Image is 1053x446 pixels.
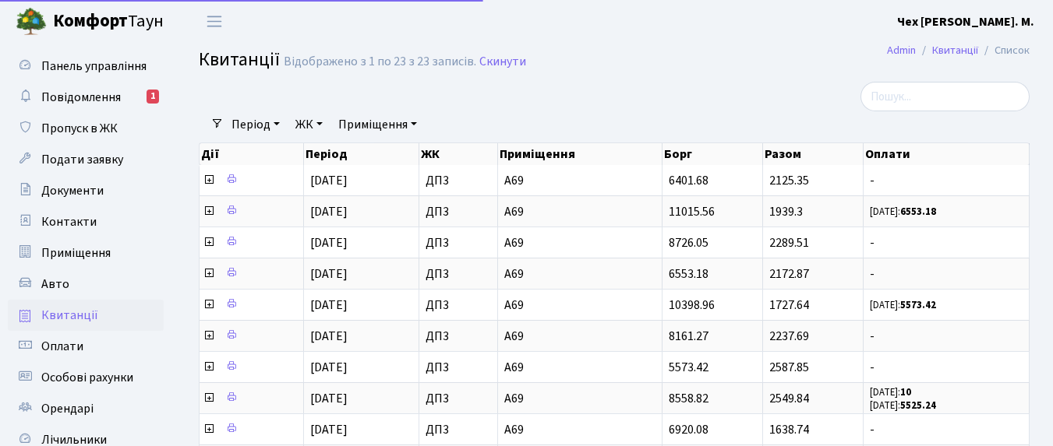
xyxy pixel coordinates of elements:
span: 8558.82 [669,390,708,407]
span: Подати заявку [41,151,123,168]
span: [DATE] [310,265,348,283]
span: А69 [504,299,655,311]
a: Квитанції [8,300,164,331]
span: 6553.18 [669,265,708,283]
a: Період [225,111,286,138]
th: Борг [663,143,762,165]
span: Особові рахунки [41,369,133,386]
nav: breadcrumb [864,34,1053,67]
span: А69 [504,423,655,436]
a: Приміщення [332,111,423,138]
span: А69 [504,361,655,374]
span: А69 [504,205,655,218]
span: Орендарі [41,400,94,417]
span: Оплати [41,338,83,355]
small: [DATE]: [870,399,936,413]
span: 1727.64 [769,297,809,314]
a: Admin [887,42,916,58]
a: Скинути [479,54,526,69]
span: А69 [504,174,655,187]
th: Дії [200,143,304,165]
small: [DATE]: [870,205,936,219]
span: 1939.3 [769,203,803,220]
span: - [870,423,1023,436]
span: 2289.51 [769,234,809,251]
span: Панель управління [41,58,147,75]
span: ДП3 [426,237,491,249]
span: 1638.74 [769,421,809,438]
a: Особові рахунки [8,362,164,393]
span: [DATE] [310,234,348,251]
span: ДП3 [426,361,491,374]
a: ЖК [289,111,329,138]
small: [DATE]: [870,385,911,399]
span: 8161.27 [669,328,708,345]
span: ДП3 [426,205,491,218]
th: ЖК [419,143,498,165]
th: Разом [763,143,864,165]
a: Пропуск в ЖК [8,113,164,144]
span: 2172.87 [769,265,809,283]
span: 2587.85 [769,359,809,376]
span: 10398.96 [669,297,715,314]
span: ДП3 [426,423,491,436]
div: Відображено з 1 по 23 з 23 записів. [284,54,476,69]
b: Комфорт [53,9,128,33]
span: [DATE] [310,328,348,345]
b: Чех [PERSON_NAME]. М. [897,13,1034,30]
span: [DATE] [310,203,348,220]
a: Авто [8,269,164,300]
span: - [870,237,1023,249]
span: Повідомлення [41,89,121,106]
a: Документи [8,175,164,206]
b: 5573.42 [900,298,936,312]
span: А69 [504,330,655,342]
li: Список [978,42,1030,59]
span: Документи [41,182,104,199]
span: А69 [504,268,655,280]
span: - [870,174,1023,187]
span: - [870,330,1023,342]
span: ДП3 [426,330,491,342]
span: 6920.08 [669,421,708,438]
th: Оплати [864,143,1030,165]
span: Авто [41,276,69,293]
span: 8726.05 [669,234,708,251]
span: Квитанції [199,46,280,73]
span: ДП3 [426,268,491,280]
a: Оплати [8,331,164,362]
span: А69 [504,237,655,249]
span: ДП3 [426,392,491,405]
div: 1 [147,90,159,104]
th: Період [304,143,419,165]
a: Панель управління [8,51,164,82]
span: Контакти [41,213,97,230]
a: Контакти [8,206,164,237]
span: А69 [504,392,655,405]
span: ДП3 [426,299,491,311]
img: logo.png [16,6,47,37]
a: Орендарі [8,393,164,424]
span: 2237.69 [769,328,809,345]
a: Чех [PERSON_NAME]. М. [897,12,1034,31]
span: Приміщення [41,244,111,262]
span: ДП3 [426,174,491,187]
span: [DATE] [310,359,348,376]
span: Квитанції [41,307,98,324]
span: 2549.84 [769,390,809,407]
a: Приміщення [8,237,164,269]
b: 6553.18 [900,205,936,219]
span: Пропуск в ЖК [41,120,118,137]
span: [DATE] [310,172,348,189]
b: 5525.24 [900,399,936,413]
b: 10 [900,385,911,399]
span: 5573.42 [669,359,708,376]
a: Квитанції [932,42,978,58]
span: [DATE] [310,421,348,438]
span: 2125.35 [769,172,809,189]
button: Переключити навігацію [195,9,234,34]
a: Повідомлення1 [8,82,164,113]
a: Подати заявку [8,144,164,175]
small: [DATE]: [870,298,936,312]
span: 6401.68 [669,172,708,189]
